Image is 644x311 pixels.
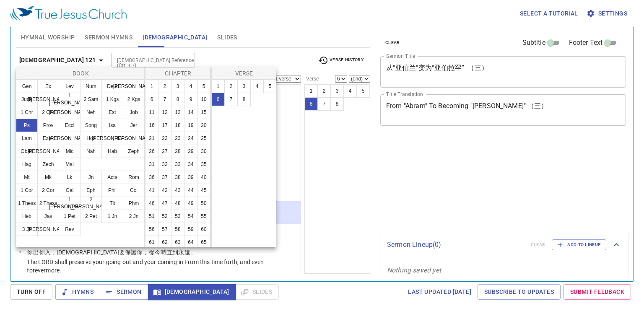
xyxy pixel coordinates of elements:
[80,119,102,132] button: Song
[59,80,80,93] button: Lev
[237,80,251,93] button: 3
[145,236,158,249] button: 61
[16,80,38,93] button: Gen
[37,223,59,236] button: [PERSON_NAME]
[80,171,102,184] button: Jn
[145,93,158,106] button: 6
[145,158,158,171] button: 31
[197,210,210,223] button: 55
[37,210,59,223] button: Jas
[101,210,123,223] button: 1 Jn
[197,93,210,106] button: 10
[184,106,197,119] button: 14
[184,145,197,158] button: 29
[59,106,80,119] button: [PERSON_NAME]
[123,132,145,145] button: [PERSON_NAME]
[224,93,238,106] button: 7
[16,171,38,184] button: Mt
[80,132,102,145] button: Hos
[184,223,197,236] button: 59
[184,197,197,210] button: 49
[123,184,145,197] button: Col
[123,171,145,184] button: Rom
[101,80,123,93] button: Deut
[37,93,59,106] button: [PERSON_NAME]
[59,184,80,197] button: Gal
[184,119,197,132] button: 19
[145,197,158,210] button: 46
[37,132,59,145] button: Ezek
[145,184,158,197] button: 41
[101,106,123,119] button: Est
[145,106,158,119] button: 11
[237,93,251,106] button: 8
[184,132,197,145] button: 24
[171,184,184,197] button: 43
[37,145,59,158] button: [PERSON_NAME]
[80,145,102,158] button: Nah
[16,132,38,145] button: Lam
[16,223,38,236] button: 3 Jn
[59,197,80,210] button: 1 [PERSON_NAME]
[101,197,123,210] button: Tit
[101,184,123,197] button: Phil
[184,80,197,93] button: 4
[171,80,184,93] button: 3
[184,210,197,223] button: 54
[80,197,102,210] button: 2 [PERSON_NAME]
[158,184,171,197] button: 42
[224,80,238,93] button: 2
[197,132,210,145] button: 25
[59,132,80,145] button: [PERSON_NAME]
[37,119,59,132] button: Prov
[184,236,197,249] button: 64
[16,184,38,197] button: 1 Cor
[59,93,80,106] button: 1 [PERSON_NAME]
[184,171,197,184] button: 39
[158,80,171,93] button: 2
[80,106,102,119] button: Neh
[158,93,171,106] button: 7
[145,171,158,184] button: 36
[197,80,210,93] button: 5
[250,80,264,93] button: 4
[171,106,184,119] button: 13
[197,236,210,249] button: 65
[123,210,145,223] button: 2 Jn
[145,132,158,145] button: 21
[158,119,171,132] button: 17
[59,210,80,223] button: 1 Pet
[197,197,210,210] button: 50
[16,210,38,223] button: Heb
[171,223,184,236] button: 58
[184,158,197,171] button: 34
[59,223,80,236] button: Rev
[18,69,143,78] p: Book
[263,80,277,93] button: 5
[213,69,275,78] p: Verse
[158,236,171,249] button: 62
[158,197,171,210] button: 47
[37,184,59,197] button: 2 Cor
[197,145,210,158] button: 30
[158,132,171,145] button: 22
[171,119,184,132] button: 18
[171,171,184,184] button: 38
[171,132,184,145] button: 23
[80,210,102,223] button: 2 Pet
[123,145,145,158] button: Zeph
[171,236,184,249] button: 63
[197,223,210,236] button: 60
[123,93,145,106] button: 2 Kgs
[37,80,59,93] button: Ex
[171,158,184,171] button: 33
[197,106,210,119] button: 15
[184,184,197,197] button: 44
[158,145,171,158] button: 27
[101,119,123,132] button: Isa
[158,223,171,236] button: 57
[145,210,158,223] button: 51
[80,184,102,197] button: Eph
[158,158,171,171] button: 32
[158,171,171,184] button: 37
